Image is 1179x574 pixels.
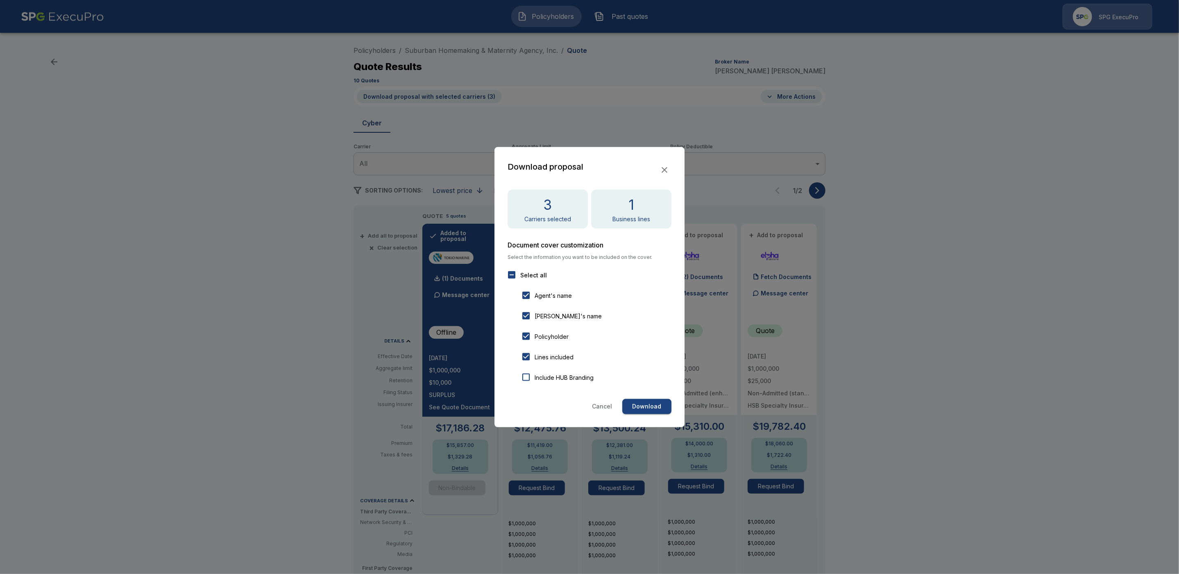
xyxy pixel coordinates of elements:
[628,196,634,213] h4: 1
[508,242,671,248] h6: Document cover customization
[535,353,574,361] span: Lines included
[508,255,671,260] span: Select the information you want to be included on the cover.
[544,196,552,213] h4: 3
[612,216,650,222] p: Business lines
[520,271,547,279] span: Select all
[622,399,671,414] button: Download
[535,373,594,382] span: Include HUB Branding
[508,160,583,173] h2: Download proposal
[535,332,569,341] span: Policyholder
[535,291,572,300] span: Agent's name
[524,216,571,222] p: Carriers selected
[535,312,602,320] span: [PERSON_NAME]'s name
[589,399,616,414] button: Cancel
